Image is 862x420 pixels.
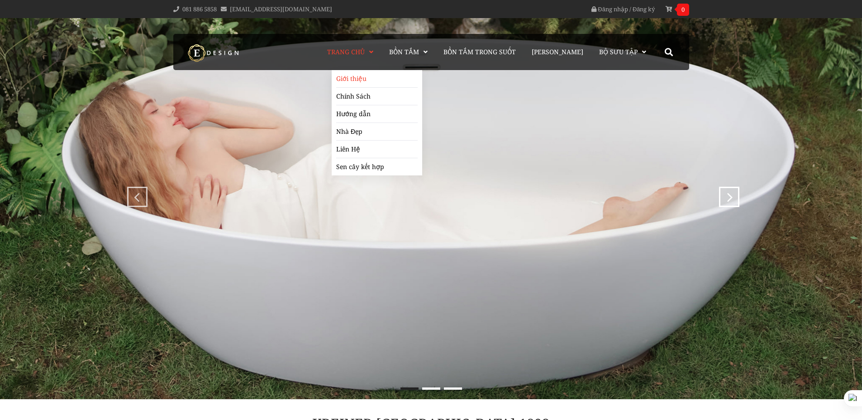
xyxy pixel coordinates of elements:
span: Bộ Sưu Tập [599,47,638,56]
span: 0 [677,4,689,16]
span: [PERSON_NAME] [532,47,583,56]
span: / [629,5,631,13]
a: Trang chủ [323,34,380,70]
a: Chính Sách [336,88,418,105]
a: Nhà Đẹp [336,123,418,141]
a: [EMAIL_ADDRESS][DOMAIN_NAME] [230,5,332,13]
span: Trang chủ [327,47,365,56]
div: prev [129,187,141,198]
span: Bồn Tắm Trong Suốt [443,47,516,56]
a: 081 886 5858 [182,5,217,13]
a: Bồn Tắm Trong Suốt [437,34,523,70]
a: Giới thiệu [336,70,418,88]
img: logo Kreiner Germany - Edesign Interior [180,44,248,62]
div: next [721,187,733,198]
a: Liên Hệ [336,141,418,158]
a: Sen cây kết hợp [336,158,418,175]
a: [PERSON_NAME] [525,34,590,70]
a: Bộ Sưu Tập [592,34,653,70]
span: Bồn Tắm [389,47,419,56]
a: Bồn Tắm [382,34,434,70]
a: Hướng dẫn [336,105,418,123]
